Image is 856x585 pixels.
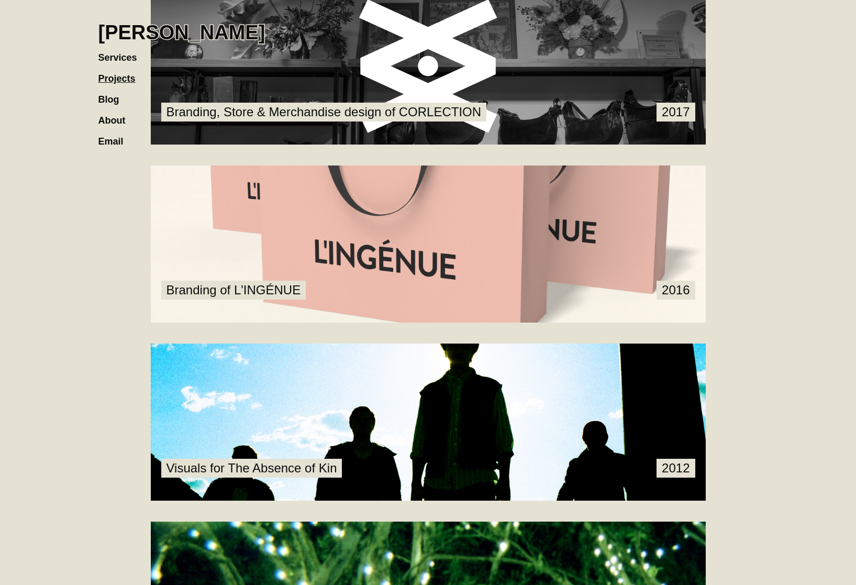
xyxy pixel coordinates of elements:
a: About [98,105,136,126]
h1: [PERSON_NAME] [98,21,265,44]
a: Services [98,42,148,63]
a: Email [98,126,134,147]
a: Blog [98,84,130,105]
a: home [98,10,265,44]
a: Projects [98,63,146,84]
